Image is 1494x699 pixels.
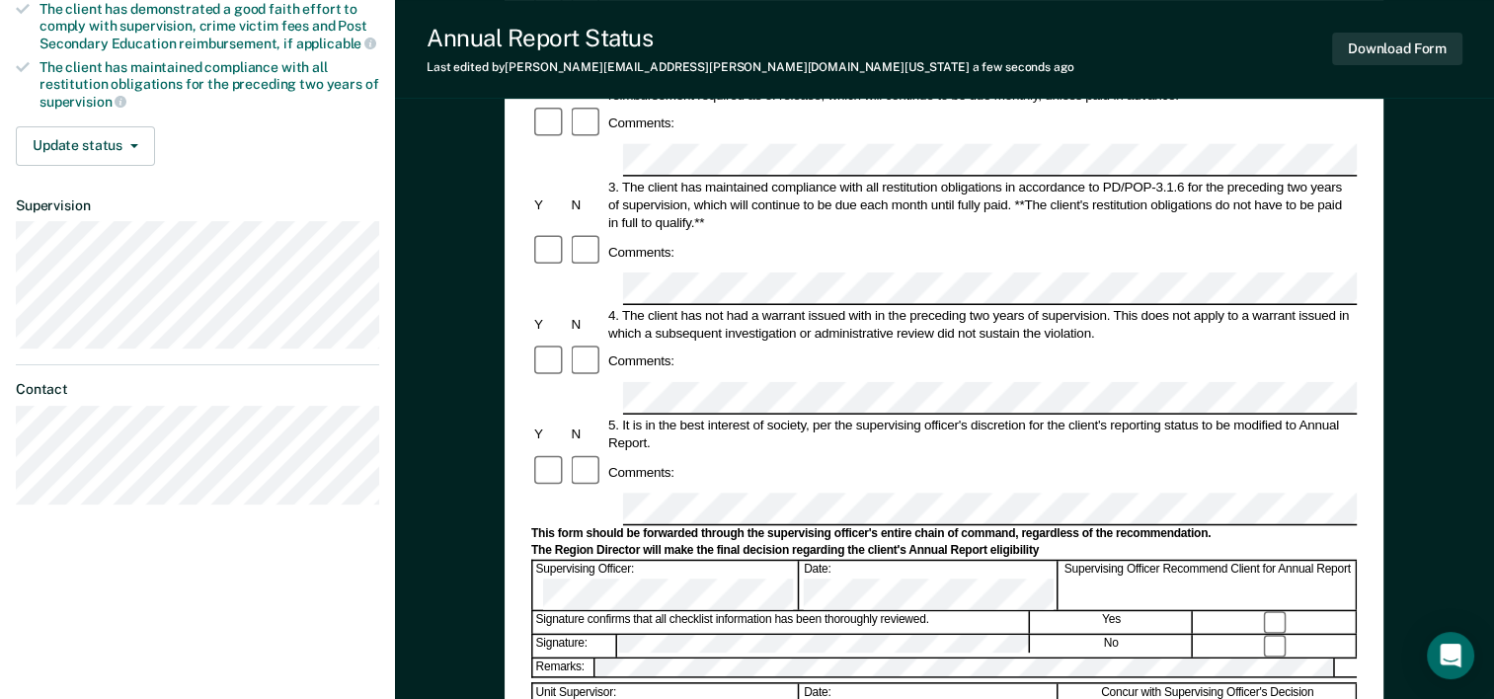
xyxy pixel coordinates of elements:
[531,195,568,213] div: Y
[533,612,1030,634] div: Signature confirms that all checklist information has been thoroughly reviewed.
[427,60,1074,74] div: Last edited by [PERSON_NAME][EMAIL_ADDRESS][PERSON_NAME][DOMAIN_NAME][US_STATE]
[605,178,1357,231] div: 3. The client has maintained compliance with all restitution obligations in accordance to PD/POP-...
[39,59,379,110] div: The client has maintained compliance with all restitution obligations for the preceding two years of
[569,195,605,213] div: N
[605,243,677,261] div: Comments:
[16,197,379,214] dt: Supervision
[605,463,677,481] div: Comments:
[16,381,379,398] dt: Contact
[1060,562,1357,610] div: Supervising Officer Recommend Client for Annual Report
[427,24,1074,52] div: Annual Report Status
[1427,632,1474,679] div: Open Intercom Messenger
[296,36,376,51] span: applicable
[569,315,605,333] div: N
[605,352,677,370] div: Comments:
[531,426,568,443] div: Y
[533,635,617,657] div: Signature:
[39,94,126,110] span: supervision
[531,543,1357,559] div: The Region Director will make the final decision regarding the client's Annual Report eligibility
[569,426,605,443] div: N
[605,417,1357,452] div: 5. It is in the best interest of society, per the supervising officer's discretion for the client...
[531,315,568,333] div: Y
[1031,612,1193,634] div: Yes
[533,659,596,676] div: Remarks:
[973,60,1074,74] span: a few seconds ago
[531,526,1357,542] div: This form should be forwarded through the supervising officer's entire chain of command, regardle...
[801,562,1058,610] div: Date:
[1031,635,1193,657] div: No
[605,115,677,132] div: Comments:
[605,306,1357,342] div: 4. The client has not had a warrant issued with in the preceding two years of supervision. This d...
[16,126,155,166] button: Update status
[39,1,379,51] div: The client has demonstrated a good faith effort to comply with supervision, crime victim fees and...
[1332,33,1462,65] button: Download Form
[533,562,800,610] div: Supervising Officer:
